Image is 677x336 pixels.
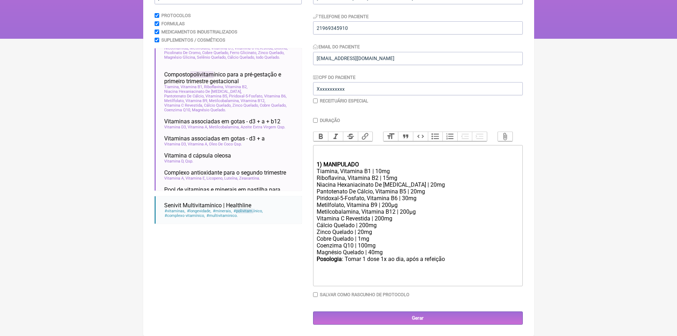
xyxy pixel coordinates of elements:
[398,132,413,141] button: Quote
[232,103,259,108] span: Zinco Quelado
[317,256,342,262] strong: Posologia
[317,222,519,229] div: Cálcio Quelado | 200mg
[241,125,285,129] span: Azeite Extra Virgem Qsp
[213,209,232,213] span: minerais
[164,46,189,50] span: Nicotinamida
[164,135,265,142] span: Vitaminas associadas em gotas - d3 + a
[317,229,519,235] div: Zinco Quelado | 20mg
[317,215,519,222] div: Vitamina C Revestida | 200mg
[274,46,288,50] span: Biotina
[472,132,487,141] button: Increase Level
[209,98,265,103] span: Metilcobalamina, Vitamina B12
[317,242,519,249] div: Coenzima Q10 | 100mg
[204,85,247,89] span: Riboflavina, Vitamina B2
[202,50,229,55] span: Cobre Quelado
[161,13,191,18] label: Protocolos
[164,85,203,89] span: Tiamina, Vitamina B1
[161,37,225,43] label: Suplementos / Cosméticos
[206,213,238,218] span: multivitaminico
[164,125,187,129] span: Vitamina D3
[317,181,519,188] div: Niacina Hexaniacinato De [MEDICAL_DATA] | 20mg
[164,94,228,98] span: Pantotenato De Cálcio, Vitamina B5
[164,103,203,108] span: Vitamina C Revestida
[190,46,233,50] span: Metilfolato, Vitamina B9
[209,142,242,146] span: Oleo De Coco Qsp
[317,168,519,175] div: Tiamina, Vitamina B1 | 10mg
[164,186,296,200] span: Pool de vitaminas e minerais em pastilha para bariátricos
[457,132,472,141] button: Decrease Level
[209,125,240,129] span: Metilcobalamina
[227,55,255,60] span: Cálcio Quelado
[498,132,513,141] button: Attach Files
[164,142,187,146] span: Vitamina D3
[224,176,238,181] span: Luteína
[328,132,343,141] button: Italic
[164,118,280,125] span: Vitaminas associadas em gotas - d3 + a + b12
[256,55,280,60] span: Iodo Quelado
[233,209,263,213] span: ínico
[204,103,231,108] span: Cálcio Quelado
[229,94,286,98] span: Piridoxal-5-Fosfato, Vitamina B6
[260,103,286,108] span: Cobre Quelado
[164,89,242,94] span: Niacina Hexaniacinato De [MEDICAL_DATA]
[164,176,184,181] span: Vitamina A
[164,55,196,60] span: Magnésio Glicina
[317,161,359,168] strong: 1) MANIPULADO
[358,132,373,141] button: Link
[320,98,368,103] label: Receituário Especial
[235,46,273,50] span: Vitamina C Revestida
[192,108,226,112] span: Magnésio Quelado
[164,159,184,164] span: Vitamina D
[164,50,201,55] span: Picolinato De Cromo
[164,213,205,218] span: complexo vitamínico
[320,118,340,123] label: Duração
[317,249,519,256] div: Magnésio Quelado | 40mg
[313,44,360,49] label: Email do Paciente
[317,188,519,195] div: Pantotenato De Cálcio, Vitamina B5 | 20mg
[413,132,428,141] button: Code
[313,14,369,19] label: Telefone do Paciente
[164,108,191,112] span: Coenzima Q10
[164,169,286,176] span: Complexo antioxidante para o segundo trimestre
[164,98,208,103] span: Metilfolato, Vitamina B9
[185,159,193,164] span: Qsp
[313,132,328,141] button: Bold
[188,142,208,146] span: Vitamina A
[230,50,257,55] span: Ferro Glicinato
[206,176,223,181] span: Licopeno
[313,311,523,325] input: Gerar
[383,132,398,141] button: Heading
[164,152,231,159] span: Vitamina d cápsula oleosa
[317,235,519,242] div: Cobre Quelado | 1mg
[317,202,519,208] div: Metilfolato, Vitamina B9 | 200µg
[186,176,205,181] span: Vitamina E
[317,175,519,181] div: Riboflavina, Vitamina B2 | 15mg
[428,132,443,141] button: Bullets
[164,209,186,213] span: vitaminas
[320,292,409,297] label: Salvar como rascunho de Protocolo
[197,55,226,60] span: Selênio Quelado
[258,50,284,55] span: Zinco Quelado
[317,208,519,215] div: Metilcobalamina, Vitamina B12 | 200µg
[164,202,251,209] span: Senivit Multivitamínico | Healthline
[187,209,211,213] span: longevidade
[161,21,185,26] label: Formulas
[161,29,237,34] label: Medicamentos Industrializados
[239,176,260,181] span: Zeaxantina
[317,195,519,202] div: Piridoxal-5-Fosfato, Vitamina B6 | 30mg
[236,209,253,213] span: polivitam
[317,256,519,270] div: : Tomar 1 dose 1x ao dia, após a refeição ㅤ
[313,75,356,80] label: CPF do Paciente
[343,132,358,141] button: Strikethrough
[164,71,296,85] span: Composto ínico para a pré-gestação e primeiro trimestre gestacional
[442,132,457,141] button: Numbers
[190,71,214,78] span: polivitam
[188,125,208,129] span: Vitamina A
